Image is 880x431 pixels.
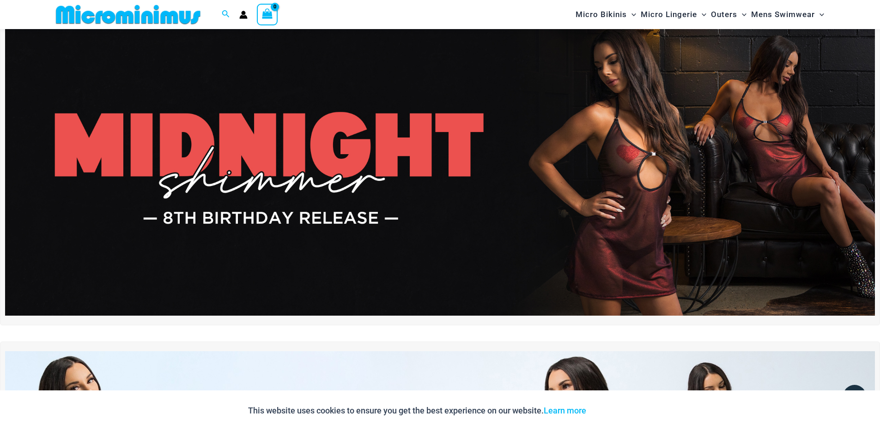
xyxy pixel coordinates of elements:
[709,3,749,26] a: OutersMenu ToggleMenu Toggle
[248,404,586,418] p: This website uses cookies to ensure you get the best experience on our website.
[737,3,746,26] span: Menu Toggle
[641,3,697,26] span: Micro Lingerie
[572,1,828,28] nav: Site Navigation
[222,9,230,20] a: Search icon link
[5,20,875,316] img: Midnight Shimmer Red Dress
[697,3,706,26] span: Menu Toggle
[627,3,636,26] span: Menu Toggle
[751,3,815,26] span: Mens Swimwear
[257,4,278,25] a: View Shopping Cart, empty
[576,3,627,26] span: Micro Bikinis
[749,3,826,26] a: Mens SwimwearMenu ToggleMenu Toggle
[593,400,632,422] button: Accept
[544,406,586,415] a: Learn more
[573,3,638,26] a: Micro BikinisMenu ToggleMenu Toggle
[711,3,737,26] span: Outers
[815,3,824,26] span: Menu Toggle
[638,3,709,26] a: Micro LingerieMenu ToggleMenu Toggle
[239,11,248,19] a: Account icon link
[52,4,204,25] img: MM SHOP LOGO FLAT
